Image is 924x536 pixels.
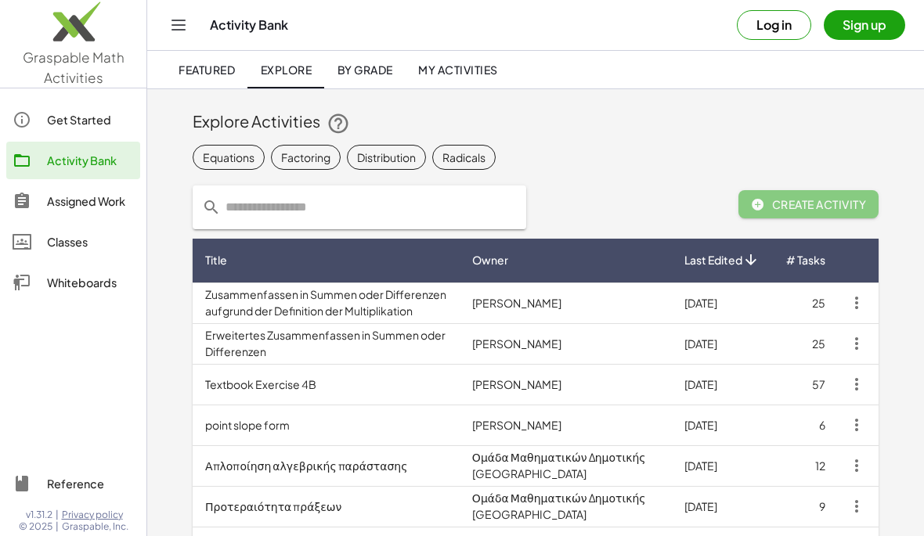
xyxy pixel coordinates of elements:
[337,63,392,77] span: By Grade
[62,509,128,521] a: Privacy policy
[6,465,140,502] a: Reference
[751,197,866,211] span: Create Activity
[738,190,879,218] button: Create Activity
[193,445,460,486] td: Απλοποίηση αλγεβρικής παράστασης
[47,273,134,292] div: Whiteboards
[23,49,125,86] span: Graspable Math Activities
[56,509,59,521] span: |
[773,323,838,364] td: 25
[460,405,672,445] td: [PERSON_NAME]
[193,323,460,364] td: Erweitertes Zusammenfassen in Summen oder Differenzen
[672,445,773,486] td: [DATE]
[56,520,59,533] span: |
[6,264,140,301] a: Whiteboards
[47,110,134,129] div: Get Started
[193,110,879,135] div: Explore Activities
[203,149,254,166] div: Equations
[260,63,312,77] span: Explore
[786,252,825,268] span: # Tasks
[460,486,672,527] td: Ομάδα Μαθηματικών Δημοτικής [GEOGRAPHIC_DATA]
[47,474,134,493] div: Reference
[193,282,460,323] td: Zusammenfassen in Summen oder Differenzen aufgrund der Definition der Multiplikation
[460,323,672,364] td: [PERSON_NAME]
[773,364,838,405] td: 57
[472,252,508,268] span: Owner
[737,10,811,40] button: Log in
[357,149,416,166] div: Distribution
[824,10,905,40] button: Sign up
[193,486,460,527] td: Προτεραιότητα πράξεων
[672,405,773,445] td: [DATE]
[6,142,140,179] a: Activity Bank
[684,252,742,268] span: Last Edited
[672,486,773,527] td: [DATE]
[166,13,191,38] button: Toggle navigation
[773,486,838,527] td: 9
[202,198,221,217] i: prepended action
[19,520,52,533] span: © 2025
[773,445,838,486] td: 12
[179,63,235,77] span: Featured
[418,63,498,77] span: My Activities
[6,223,140,261] a: Classes
[6,182,140,220] a: Assigned Work
[460,364,672,405] td: [PERSON_NAME]
[442,149,485,166] div: Radicals
[672,282,773,323] td: [DATE]
[47,151,134,170] div: Activity Bank
[773,282,838,323] td: 25
[672,323,773,364] td: [DATE]
[672,364,773,405] td: [DATE]
[193,364,460,405] td: Textbook Exercise 4B
[193,405,460,445] td: point slope form
[62,520,128,533] span: Graspable, Inc.
[47,232,134,251] div: Classes
[773,405,838,445] td: 6
[26,509,52,521] span: v1.31.2
[47,192,134,210] div: Assigned Work
[205,252,227,268] span: Title
[460,282,672,323] td: [PERSON_NAME]
[281,149,330,166] div: Factoring
[6,101,140,138] a: Get Started
[460,445,672,486] td: Ομάδα Μαθηματικών Δημοτικής [GEOGRAPHIC_DATA]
